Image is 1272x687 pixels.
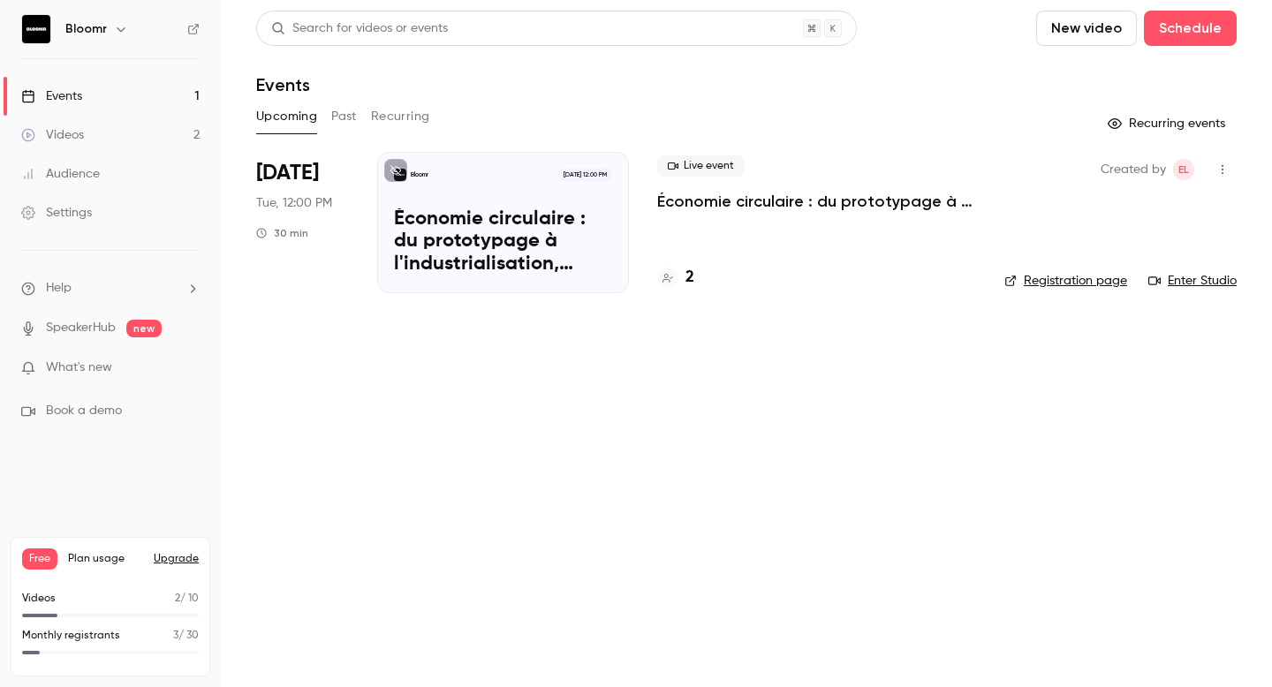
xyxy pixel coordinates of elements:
[1148,272,1237,290] a: Enter Studio
[175,593,180,604] span: 2
[22,548,57,570] span: Free
[21,279,200,298] li: help-dropdown-opener
[657,155,745,177] span: Live event
[1036,11,1137,46] button: New video
[411,170,428,179] p: Bloomr
[22,591,56,607] p: Videos
[657,266,694,290] a: 2
[394,208,612,276] p: Économie circulaire : du prototypage à l'industrialisation, comment se financer ?
[271,19,448,38] div: Search for videos or events
[256,74,310,95] h1: Events
[1173,159,1194,180] span: Elisa Le Lay
[22,628,120,644] p: Monthly registrants
[46,359,112,377] span: What's new
[46,319,116,337] a: SpeakerHub
[21,165,100,183] div: Audience
[371,102,430,131] button: Recurring
[1101,159,1166,180] span: Created by
[1178,159,1189,180] span: EL
[126,320,162,337] span: new
[256,226,308,240] div: 30 min
[685,266,694,290] h4: 2
[46,402,122,420] span: Book a demo
[154,552,199,566] button: Upgrade
[331,102,357,131] button: Past
[256,194,332,212] span: Tue, 12:00 PM
[1144,11,1237,46] button: Schedule
[377,152,629,293] a: Économie circulaire : du prototypage à l'industrialisation, comment se financer ?Bloomr[DATE] 12:...
[657,191,976,212] a: Économie circulaire : du prototypage à l'industrialisation, comment se financer ?
[21,204,92,222] div: Settings
[65,20,107,38] h6: Bloomr
[557,169,611,181] span: [DATE] 12:00 PM
[68,552,143,566] span: Plan usage
[256,102,317,131] button: Upcoming
[256,152,349,293] div: Sep 30 Tue, 12:00 PM (Europe/Madrid)
[1100,109,1237,138] button: Recurring events
[175,591,199,607] p: / 10
[22,15,50,43] img: Bloomr
[173,630,178,641] span: 3
[21,126,84,144] div: Videos
[256,159,319,187] span: [DATE]
[21,87,82,105] div: Events
[173,628,199,644] p: / 30
[46,279,72,298] span: Help
[1004,272,1127,290] a: Registration page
